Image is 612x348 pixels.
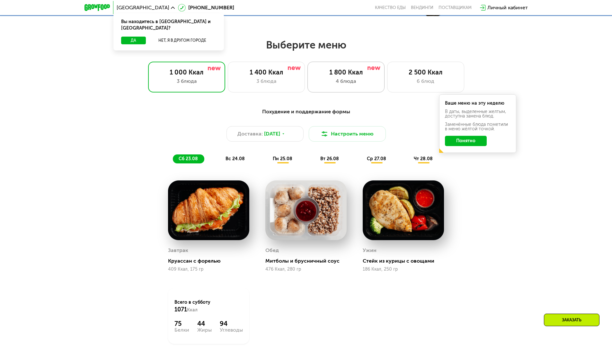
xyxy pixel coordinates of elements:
div: Круассан с форелью [168,258,254,264]
div: 1 000 Ккал [155,68,218,76]
div: Стейк из курицы с овощами [363,258,449,264]
div: 75 [174,320,189,327]
span: Ккал [187,307,198,313]
div: 44 [197,320,212,327]
a: Качество еды [375,5,406,10]
h2: Выберите меню [21,39,591,51]
button: Понятно [445,136,487,146]
span: вс 24.08 [226,156,245,161]
div: Заказать [544,314,599,326]
span: 1071 [174,306,187,313]
div: Всего в субботу [174,299,243,313]
div: В даты, выделенные желтым, доступна замена блюд. [445,109,510,118]
button: Нет, я в другом городе [148,37,216,44]
div: Похудение и поддержание формы [116,108,496,116]
div: Вы находитесь в [GEOGRAPHIC_DATA] и [GEOGRAPHIC_DATA]? [113,13,224,37]
div: 476 Ккал, 280 гр [265,267,347,272]
button: Да [121,37,146,44]
div: 3 блюда [155,77,218,85]
div: Жиры [197,327,212,333]
div: Углеводы [220,327,243,333]
span: ср 27.08 [367,156,386,161]
div: Митболы и брусничный соус [265,258,352,264]
span: Доставка: [237,130,263,138]
div: 3 блюда [235,77,298,85]
div: Ужин [363,246,377,255]
div: 1 400 Ккал [235,68,298,76]
div: 94 [220,320,243,327]
button: Настроить меню [309,126,386,142]
a: [PHONE_NUMBER] [178,4,234,12]
span: чт 28.08 [414,156,433,161]
div: Завтрак [168,246,188,255]
div: 2 500 Ккал [394,68,457,76]
div: Заменённые блюда пометили в меню жёлтой точкой. [445,122,510,131]
div: 6 блюд [394,77,457,85]
span: [DATE] [264,130,280,138]
div: 409 Ккал, 175 гр [168,267,249,272]
div: Ваше меню на эту неделю [445,101,510,106]
a: Вендинги [411,5,433,10]
div: Обед [265,246,279,255]
div: Белки [174,327,189,333]
div: Личный кабинет [487,4,528,12]
span: пн 25.08 [273,156,292,161]
span: [GEOGRAPHIC_DATA] [117,5,169,10]
div: поставщикам [439,5,472,10]
span: вт 26.08 [320,156,339,161]
span: сб 23.08 [179,156,198,161]
div: 4 блюда [314,77,378,85]
div: 186 Ккал, 250 гр [363,267,444,272]
div: 1 800 Ккал [314,68,378,76]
